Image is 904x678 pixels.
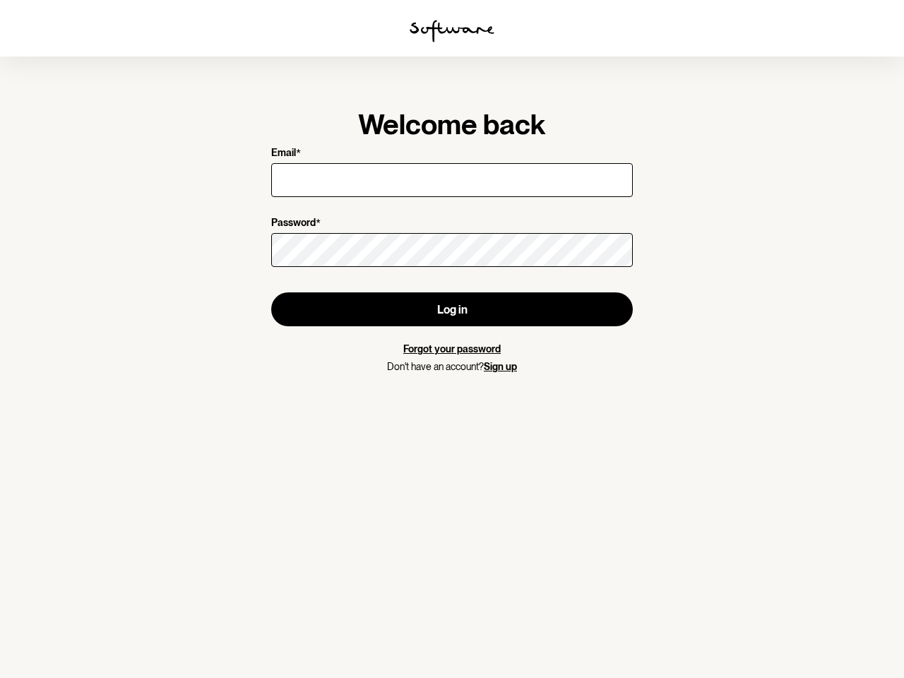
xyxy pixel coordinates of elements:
p: Don't have an account? [271,361,633,373]
h1: Welcome back [271,107,633,141]
p: Password [271,217,316,230]
img: software logo [410,20,494,42]
a: Sign up [484,361,517,372]
a: Forgot your password [403,343,501,355]
button: Log in [271,292,633,326]
p: Email [271,147,296,160]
